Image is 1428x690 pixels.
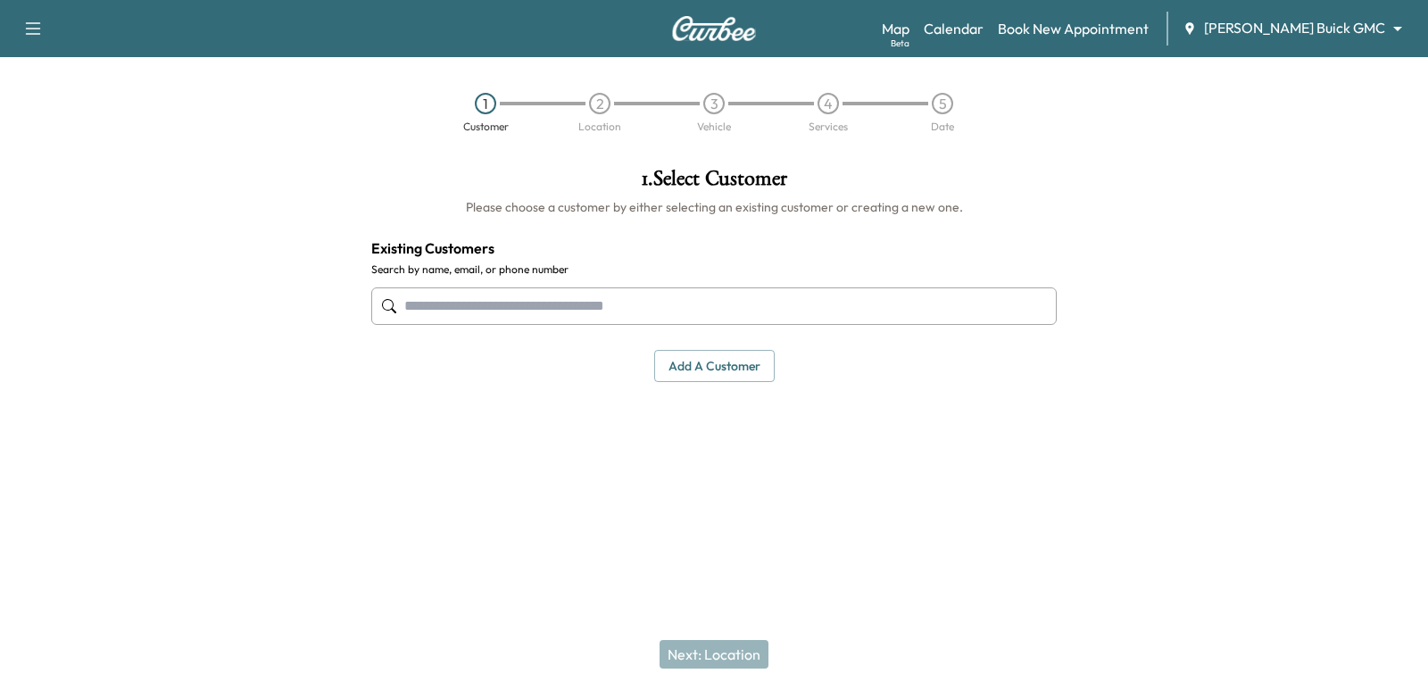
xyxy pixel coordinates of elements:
div: Date [931,121,954,132]
div: Beta [891,37,909,50]
div: 2 [589,93,610,114]
a: Book New Appointment [998,18,1149,39]
h1: 1 . Select Customer [371,168,1057,198]
a: Calendar [924,18,984,39]
a: MapBeta [882,18,909,39]
h4: Existing Customers [371,237,1057,259]
label: Search by name, email, or phone number [371,262,1057,277]
img: Curbee Logo [671,16,757,41]
div: Services [809,121,848,132]
span: [PERSON_NAME] Buick GMC [1204,18,1385,38]
div: 5 [932,93,953,114]
div: 3 [703,93,725,114]
h6: Please choose a customer by either selecting an existing customer or creating a new one. [371,198,1057,216]
button: Add a customer [654,350,775,383]
div: 4 [818,93,839,114]
div: 1 [475,93,496,114]
div: Customer [463,121,509,132]
div: Vehicle [697,121,731,132]
div: Location [578,121,621,132]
